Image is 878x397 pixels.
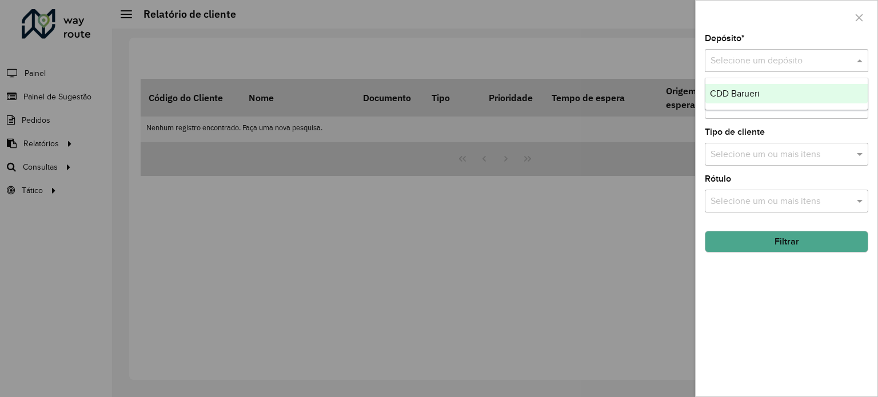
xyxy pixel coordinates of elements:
label: Tipo de cliente [705,125,765,139]
label: Rótulo [705,172,731,186]
label: Depósito [705,31,745,45]
button: Filtrar [705,231,868,252]
span: CDD Barueri [710,89,760,98]
ng-dropdown-panel: Options list [705,78,868,110]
